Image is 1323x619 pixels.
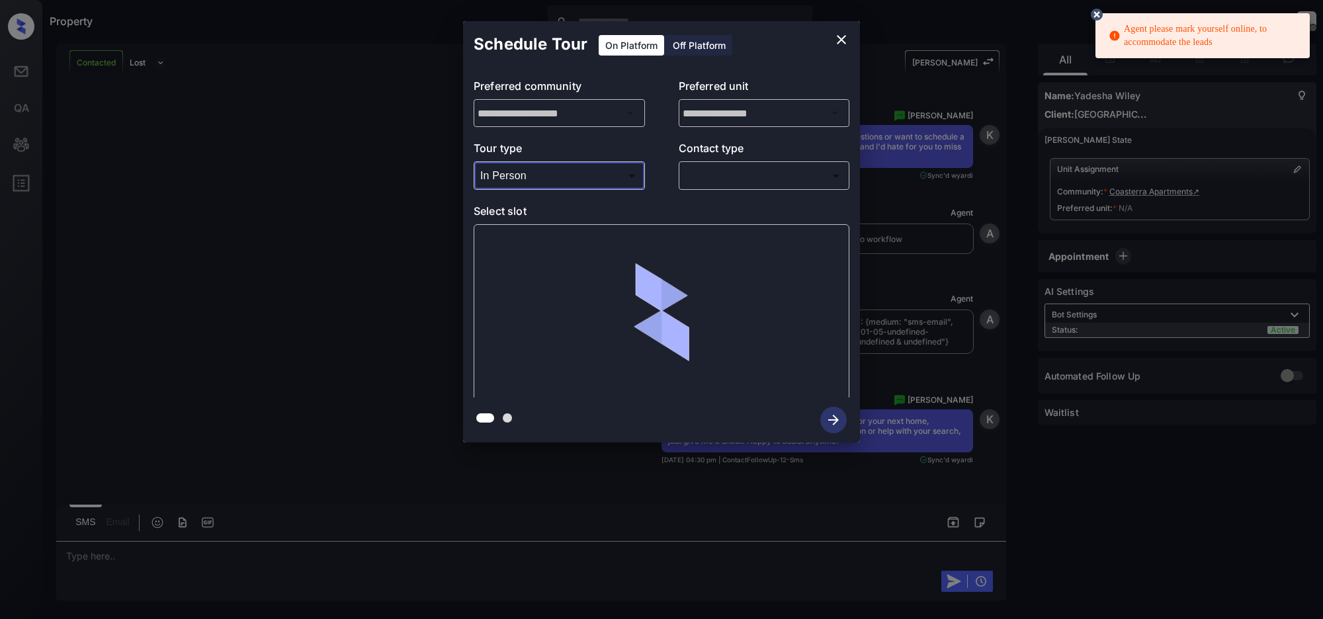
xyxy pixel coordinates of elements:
h2: Schedule Tour [463,21,598,67]
div: On Platform [599,35,664,56]
button: close [828,26,855,53]
p: Preferred community [474,78,645,99]
p: Preferred unit [679,78,850,99]
p: Contact type [679,140,850,161]
p: Select slot [474,203,849,224]
p: Tour type [474,140,645,161]
div: Off Platform [666,35,732,56]
div: Agent please mark yourself online, to accommodate the leads [1109,17,1299,54]
img: loaderv1.7921fd1ed0a854f04152.gif [584,235,740,390]
div: In Person [477,165,642,186]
